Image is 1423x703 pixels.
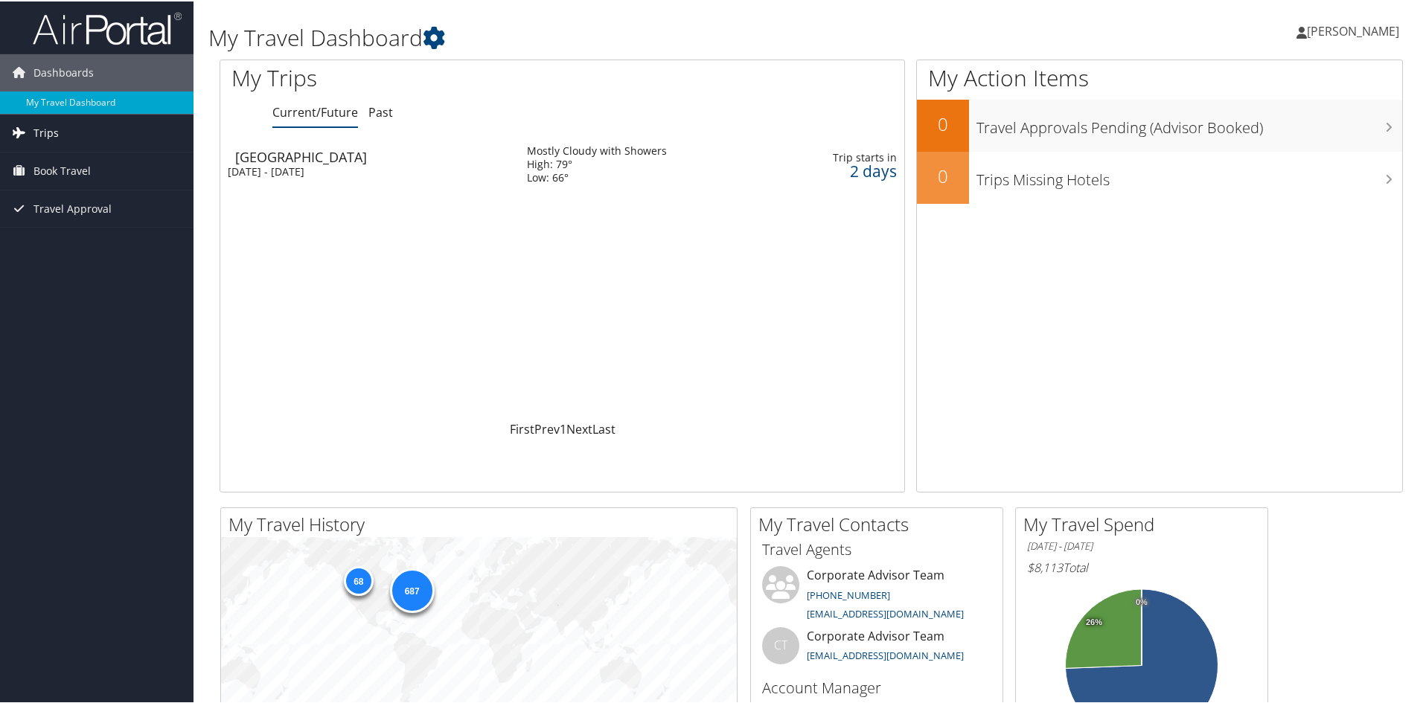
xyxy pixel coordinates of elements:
a: 0Travel Approvals Pending (Advisor Booked) [917,98,1402,150]
a: 0Trips Missing Hotels [917,150,1402,202]
span: [PERSON_NAME] [1307,22,1399,38]
h2: My Travel History [228,510,737,536]
h3: Account Manager [762,676,991,697]
h1: My Trips [231,61,608,92]
a: Past [368,103,393,119]
h6: [DATE] - [DATE] [1027,538,1256,552]
a: 1 [560,420,566,436]
li: Corporate Advisor Team [755,565,999,626]
li: Corporate Advisor Team [755,626,999,674]
tspan: 0% [1136,597,1148,606]
h3: Trips Missing Hotels [976,161,1402,189]
div: High: 79° [527,156,667,170]
img: airportal-logo.png [33,10,182,45]
a: Prev [534,420,560,436]
a: [EMAIL_ADDRESS][DOMAIN_NAME] [807,647,964,661]
span: Trips [33,113,59,150]
h2: 0 [917,110,969,135]
span: Dashboards [33,53,94,90]
tspan: 26% [1086,617,1102,626]
span: Travel Approval [33,189,112,226]
h6: Total [1027,558,1256,574]
h3: Travel Agents [762,538,991,559]
h1: My Action Items [917,61,1402,92]
a: Next [566,420,592,436]
div: 2 days [802,163,897,176]
h1: My Travel Dashboard [208,21,1012,52]
div: [GEOGRAPHIC_DATA] [235,149,512,162]
div: Mostly Cloudy with Showers [527,143,667,156]
span: Book Travel [33,151,91,188]
div: 687 [389,567,434,611]
a: Current/Future [272,103,358,119]
span: $8,113 [1027,558,1063,574]
a: Last [592,420,615,436]
div: CT [762,626,799,663]
h3: Travel Approvals Pending (Advisor Booked) [976,109,1402,137]
div: Trip starts in [802,150,897,163]
h2: My Travel Spend [1023,510,1267,536]
a: [PERSON_NAME] [1296,7,1414,52]
div: 68 [343,565,373,594]
a: First [510,420,534,436]
h2: 0 [917,162,969,187]
h2: My Travel Contacts [758,510,1003,536]
div: Low: 66° [527,170,667,183]
a: [PHONE_NUMBER] [807,587,890,600]
div: [DATE] - [DATE] [228,164,505,177]
a: [EMAIL_ADDRESS][DOMAIN_NAME] [807,606,964,619]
